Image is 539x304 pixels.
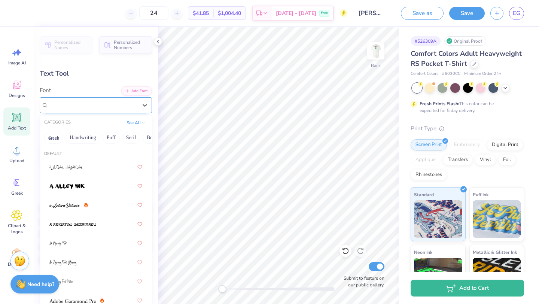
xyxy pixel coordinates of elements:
button: Puff [103,132,120,144]
span: [DATE] - [DATE] [276,9,316,17]
div: CATEGORIES [44,119,71,126]
button: Personalized Names [40,36,92,54]
img: a Antara Distance [49,203,80,208]
div: Vinyl [475,154,496,165]
img: A Charming Font Outline [49,279,73,285]
button: Save [449,7,485,20]
div: Screen Print [411,139,447,151]
div: Transfers [443,154,473,165]
div: Rhinestones [411,169,447,180]
div: Original Proof [444,36,486,46]
span: Designs [9,92,25,98]
div: Print Type [411,124,524,133]
button: Save as [401,7,444,20]
span: Standard [414,191,434,198]
span: $1,004.40 [218,9,241,17]
span: Minimum Order: 24 + [464,71,502,77]
img: A Charming Font Leftleaning [49,260,76,265]
span: Image AI [8,60,26,66]
button: Serif [122,132,140,144]
img: A Charming Font [49,241,67,246]
span: Comfort Colors [411,71,438,77]
span: Personalized Names [54,40,88,50]
span: $41.85 [193,9,209,17]
div: This color can be expedited for 5 day delivery. [420,100,512,114]
input: Untitled Design [353,6,390,21]
div: Foil [498,154,516,165]
div: Digital Print [487,139,523,151]
span: Decorate [8,261,26,267]
label: Font [40,86,51,95]
div: Applique [411,154,441,165]
strong: Need help? [27,281,54,288]
strong: Fresh Prints Flash: [420,101,459,107]
img: a Ahlan Wasahlan [49,165,83,170]
button: Add Font [121,86,152,96]
span: Add Text [8,125,26,131]
button: Add to Cart [411,280,524,297]
button: See All [124,119,147,127]
span: Clipart & logos [4,223,29,235]
div: Text Tool [40,69,152,79]
div: Default [40,151,152,157]
img: Standard [414,200,462,238]
div: Accessibility label [219,285,226,293]
img: Metallic & Glitter Ink [473,258,521,295]
span: # 6030CC [442,71,460,77]
img: Puff Ink [473,200,521,238]
img: a Arigatou Gozaimasu [49,222,96,227]
span: Comfort Colors Adult Heavyweight RS Pocket T-Shirt [411,49,522,68]
span: Personalized Numbers [114,40,147,50]
span: Neon Ink [414,248,432,256]
button: Personalized Numbers [99,36,152,54]
img: Neon Ink [414,258,462,295]
span: Upload [9,158,24,164]
span: Greek [11,190,23,196]
button: Handwriting [66,132,100,144]
div: Embroidery [449,139,485,151]
button: Bold [143,132,161,144]
div: Back [371,62,381,69]
span: Metallic & Glitter Ink [473,248,517,256]
img: Back [368,43,383,58]
input: – – [139,6,168,20]
img: a Alloy Ink [49,184,85,189]
div: # 526309A [411,36,441,46]
label: Submit to feature on our public gallery. [339,275,384,288]
span: Free [321,10,328,16]
button: Greek [44,132,63,144]
img: Adobe Garamond Pro [49,298,96,304]
span: Puff Ink [473,191,488,198]
span: EG [513,9,520,18]
a: EG [509,7,524,20]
